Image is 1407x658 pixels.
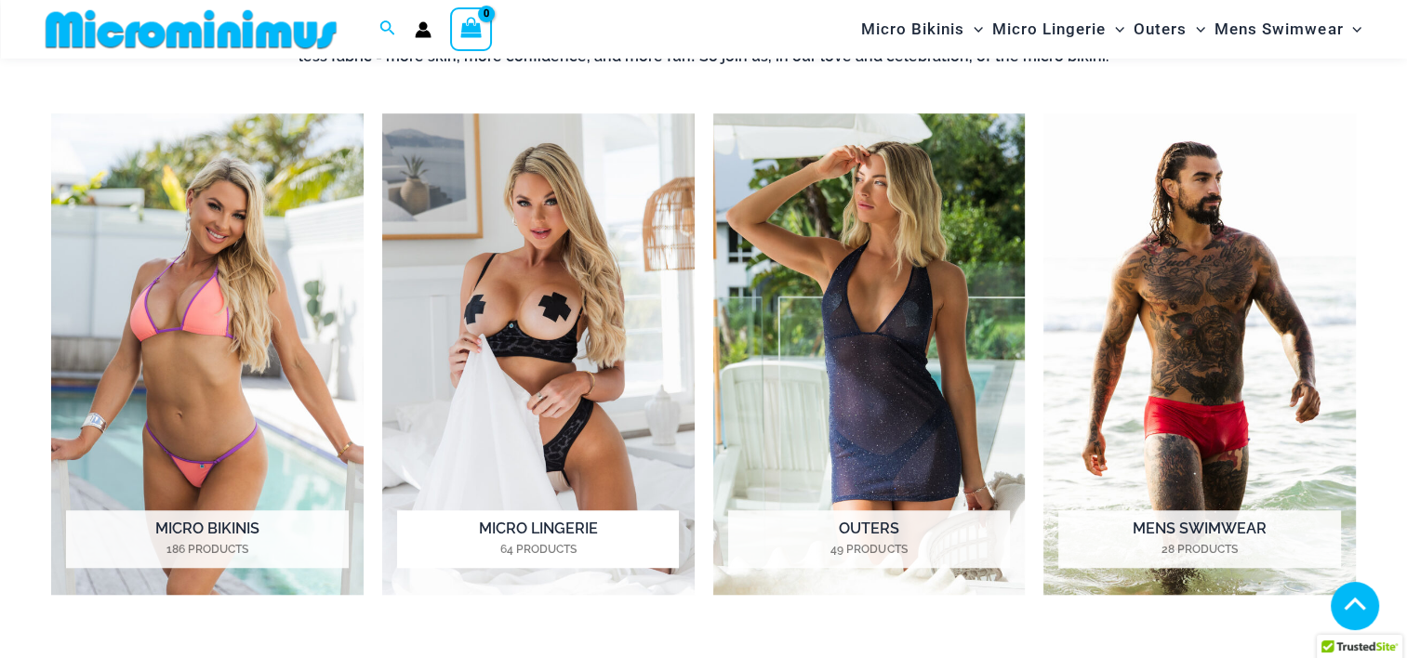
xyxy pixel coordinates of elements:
h2: Micro Bikinis [66,510,348,568]
mark: 64 Products [397,541,679,558]
a: Visit product category Micro Lingerie [382,113,695,595]
a: View Shopping Cart, empty [450,7,493,50]
span: Menu Toggle [1187,6,1205,53]
img: Mens Swimwear [1043,113,1356,595]
h2: Outers [728,510,1010,568]
img: Micro Bikinis [51,113,364,595]
h2: Micro Lingerie [397,510,679,568]
a: Visit product category Mens Swimwear [1043,113,1356,595]
h2: Mens Swimwear [1058,510,1340,568]
span: Micro Lingerie [992,6,1106,53]
img: Outers [713,113,1026,595]
a: Account icon link [415,21,431,38]
mark: 49 Products [728,541,1010,558]
mark: 28 Products [1058,541,1340,558]
a: Visit product category Outers [713,113,1026,595]
a: Micro LingerieMenu ToggleMenu Toggle [988,6,1129,53]
span: Mens Swimwear [1215,6,1343,53]
span: Menu Toggle [1106,6,1124,53]
nav: Site Navigation [854,3,1370,56]
a: Mens SwimwearMenu ToggleMenu Toggle [1210,6,1366,53]
mark: 186 Products [66,541,348,558]
img: MM SHOP LOGO FLAT [38,8,344,50]
span: Micro Bikinis [861,6,964,53]
span: Menu Toggle [1343,6,1361,53]
a: Search icon link [379,18,396,41]
img: Micro Lingerie [382,113,695,595]
span: Menu Toggle [964,6,983,53]
a: OutersMenu ToggleMenu Toggle [1129,6,1210,53]
a: Micro BikinisMenu ToggleMenu Toggle [856,6,988,53]
span: Outers [1134,6,1187,53]
a: Visit product category Micro Bikinis [51,113,364,595]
